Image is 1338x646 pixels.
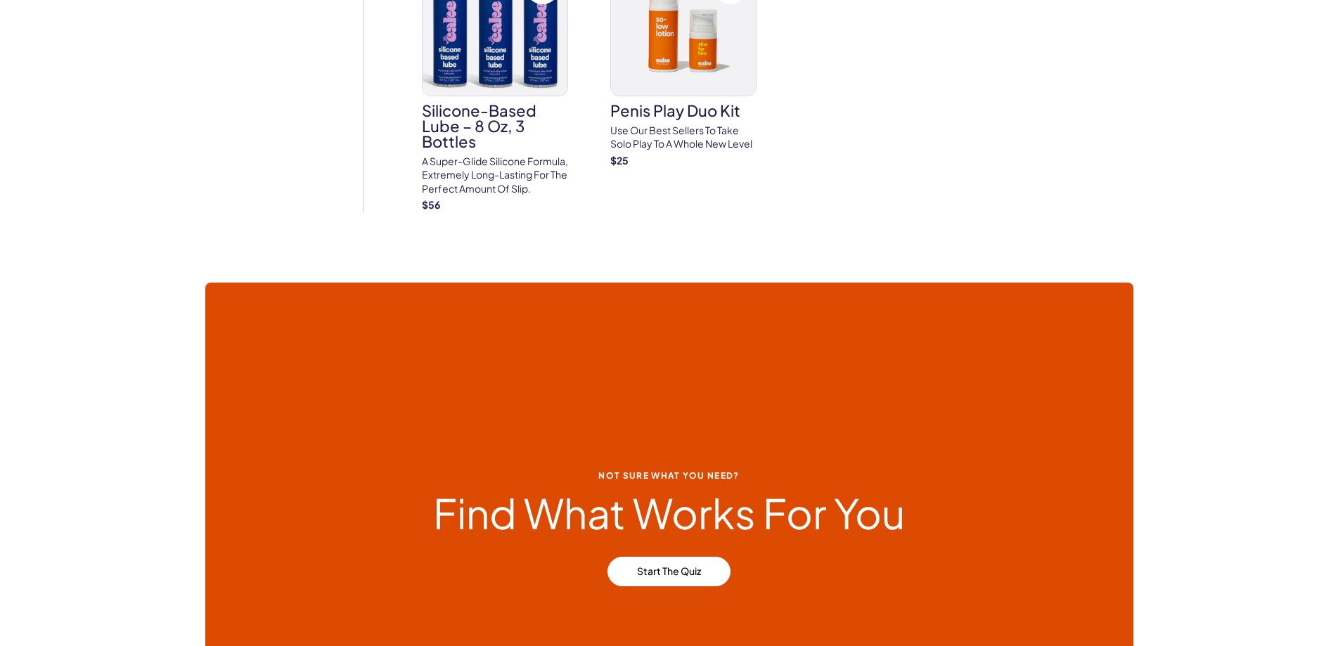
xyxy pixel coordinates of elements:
strong: $ 56 [422,198,440,211]
h2: Find What Works For You [433,491,905,536]
strong: $ 25 [610,154,629,167]
h3: Silicone-Based Lube – 8 oz, 3 bottles [422,103,568,149]
h3: penis play duo kit [610,103,757,118]
p: A super-glide silicone formula, extremely long-lasting for the perfect amount of slip. [422,155,568,196]
a: Start the Quiz [607,557,731,586]
p: Use our best sellers to take solo play to a whole new level [610,124,757,151]
span: Not Sure what you need? [433,471,905,480]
